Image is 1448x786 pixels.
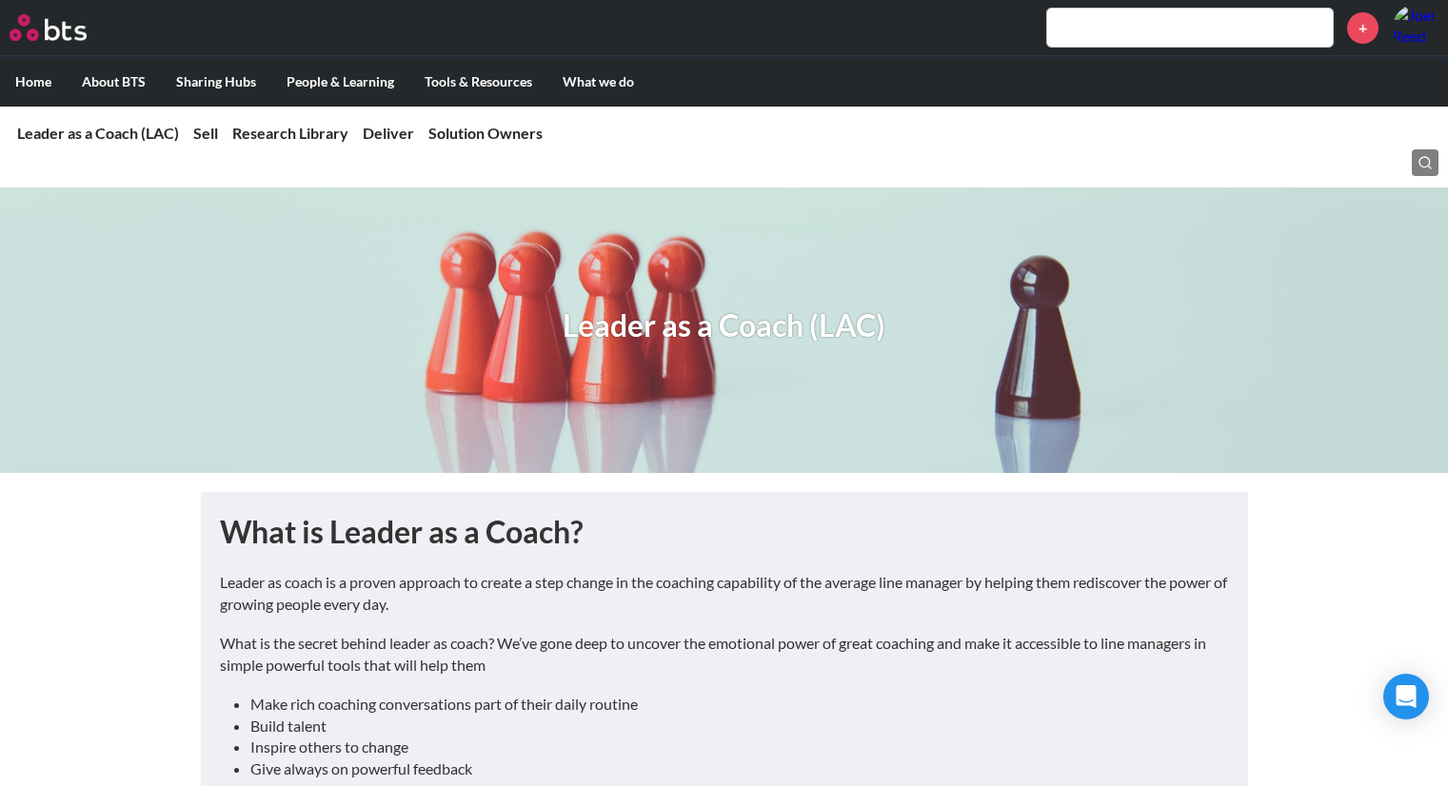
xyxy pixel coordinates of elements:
[428,124,543,142] a: Solution Owners
[250,694,1214,715] li: Make rich coaching conversations part of their daily routine
[1393,5,1438,50] img: Joel Reed
[10,14,122,41] a: Go home
[250,716,1214,737] li: Build talent
[250,737,1214,757] li: Inspire others to change
[1347,12,1379,44] a: +
[563,305,885,347] h1: Leader as a Coach (LAC)
[250,758,1214,779] li: Give always on powerful feedback
[10,14,87,41] img: BTS Logo
[547,57,649,107] label: What we do
[409,57,547,107] label: Tools & Resources
[67,57,161,107] label: About BTS
[1383,674,1429,719] div: Open Intercom Messenger
[161,57,271,107] label: Sharing Hubs
[271,57,409,107] label: People & Learning
[232,124,348,142] a: Research Library
[17,124,179,142] a: Leader as a Coach (LAC)
[220,511,1229,554] h1: What is Leader as a Coach?
[1393,5,1438,50] a: Profile
[220,633,1229,676] p: What is the secret behind leader as coach? We’ve gone deep to uncover the emotional power of grea...
[363,124,414,142] a: Deliver
[220,572,1229,615] p: Leader as coach is a proven approach to create a step change in the coaching capability of the av...
[193,124,218,142] a: Sell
